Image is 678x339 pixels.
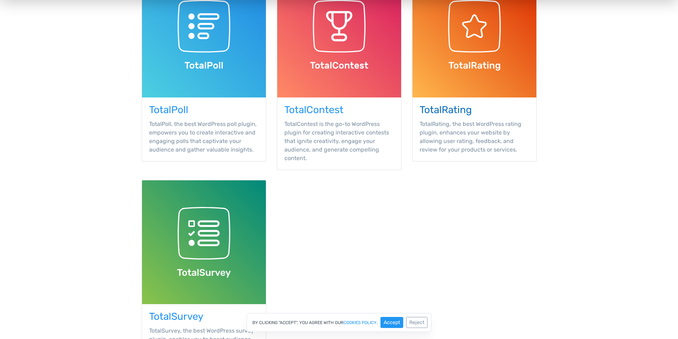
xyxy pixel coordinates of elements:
p: TotalContest is the go-to WordPress plugin for creating interactive contests that ignite creativi... [284,120,394,163]
button: Accept [380,317,403,328]
h3: TotalSurvey WordPress Plugin [149,311,259,322]
p: TotalPoll, the best WordPress poll plugin, empowers you to create interactive and engaging polls ... [149,120,259,154]
button: Reject [406,317,427,328]
h3: TotalPoll WordPress Plugin [149,105,259,116]
h3: TotalContest WordPress Plugin [284,105,394,116]
span: TotalRating, the best WordPress rating plugin, enhances your website by allowing user rating, fee... [420,121,521,153]
img: TotalSurvey WordPress Plugin [142,180,266,304]
div: By clicking "Accept", you agree with our . [247,313,431,332]
h3: TotalRating WordPress Plugin [420,105,529,116]
a: cookies policy [343,321,377,325]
